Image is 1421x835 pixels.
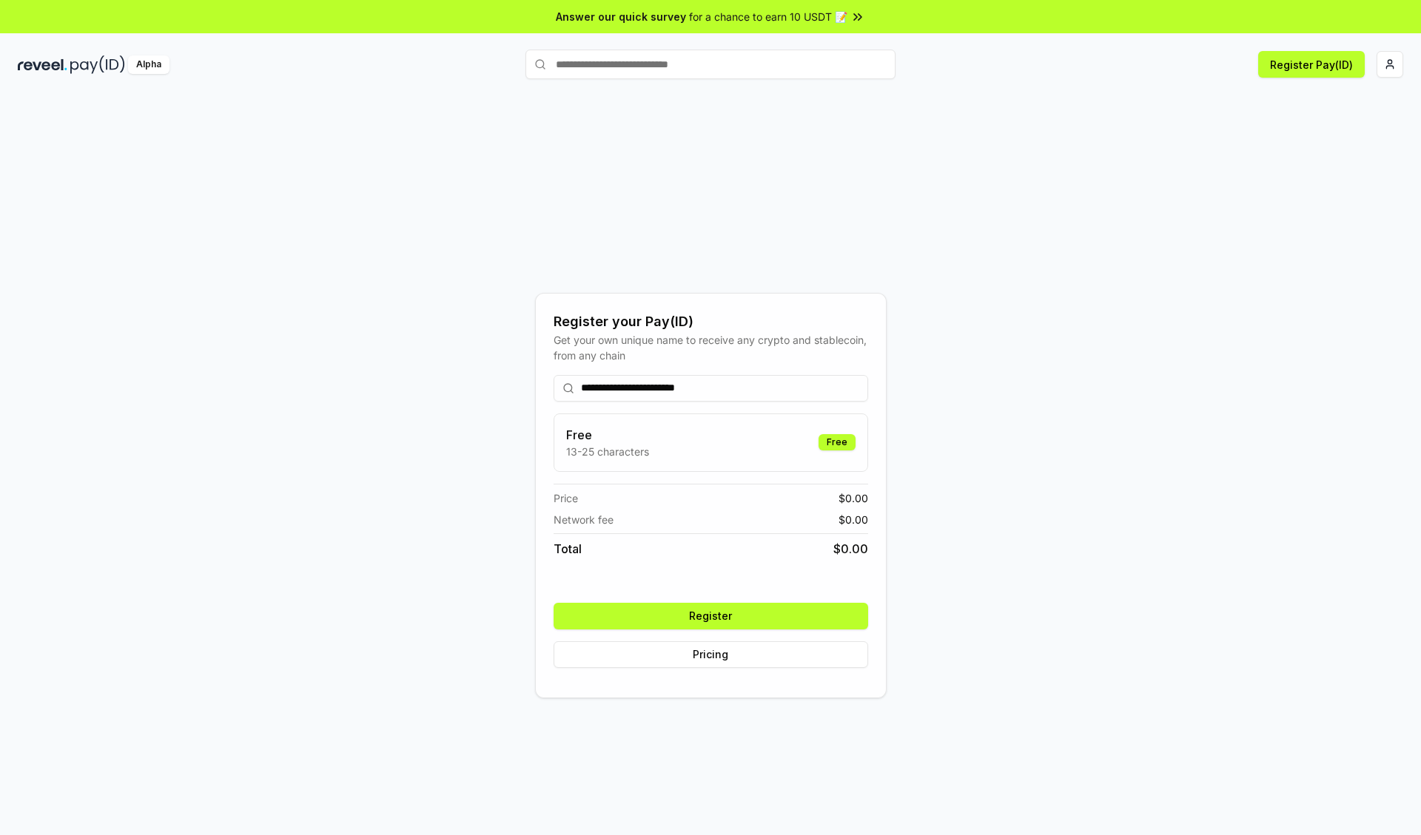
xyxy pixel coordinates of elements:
[566,444,649,459] p: 13-25 characters
[833,540,868,558] span: $ 0.00
[128,55,169,74] div: Alpha
[689,9,847,24] span: for a chance to earn 10 USDT 📝
[556,9,686,24] span: Answer our quick survey
[819,434,856,450] div: Free
[554,540,582,558] span: Total
[70,55,125,74] img: pay_id
[839,490,868,506] span: $ 0.00
[566,426,649,444] h3: Free
[554,490,578,506] span: Price
[839,512,868,527] span: $ 0.00
[18,55,67,74] img: reveel_dark
[554,311,868,332] div: Register your Pay(ID)
[554,603,868,629] button: Register
[554,512,614,527] span: Network fee
[1258,51,1365,78] button: Register Pay(ID)
[554,641,868,668] button: Pricing
[554,332,868,363] div: Get your own unique name to receive any crypto and stablecoin, from any chain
